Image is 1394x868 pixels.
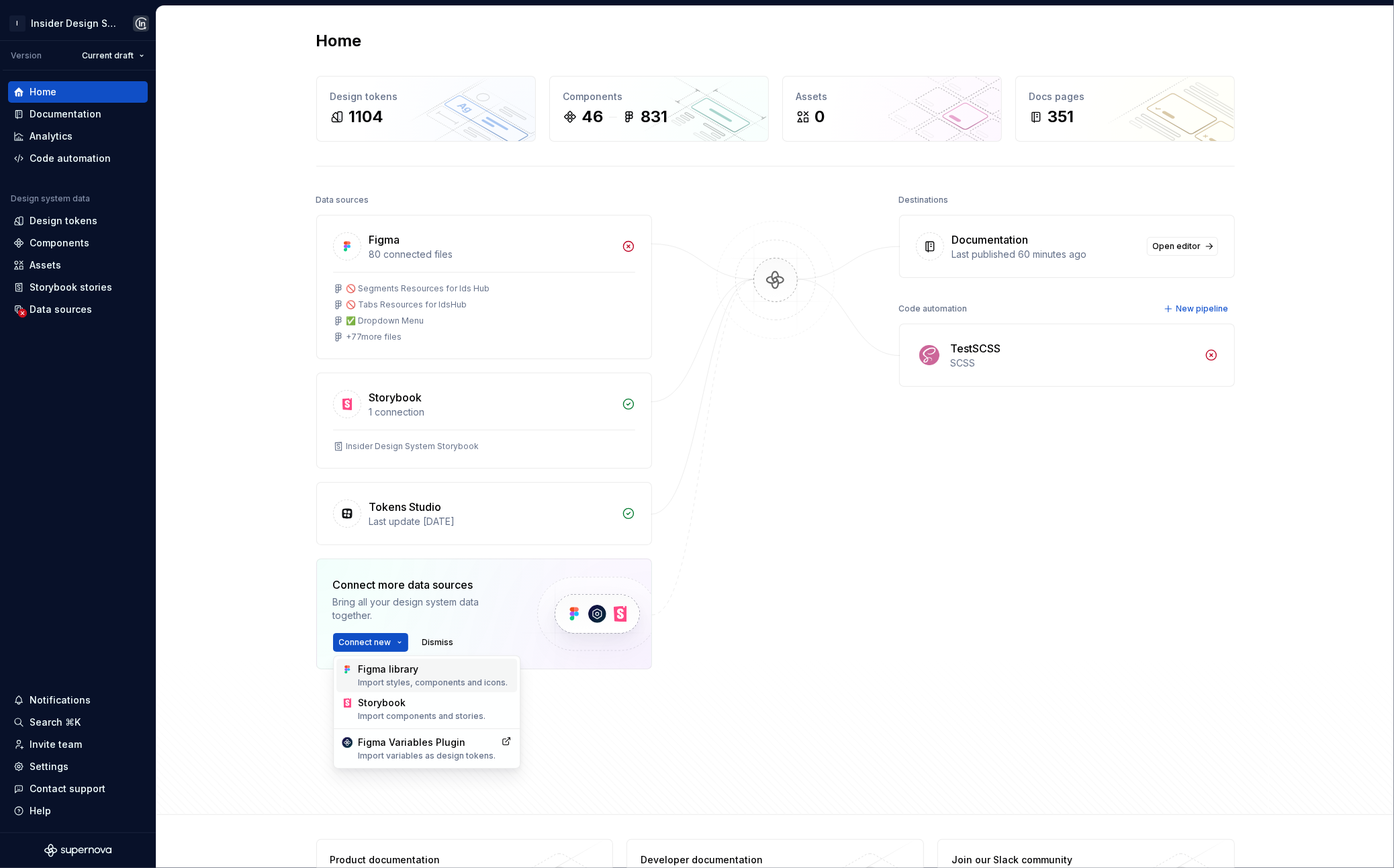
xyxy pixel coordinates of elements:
div: Figma library [358,663,512,688]
div: Import components and stories. [358,711,512,722]
div: Import variables as design tokens. [358,751,496,761]
div: Figma Variables Plugin [358,736,496,761]
div: Storybook [358,696,512,722]
div: Import styles, components and icons. [358,677,512,688]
